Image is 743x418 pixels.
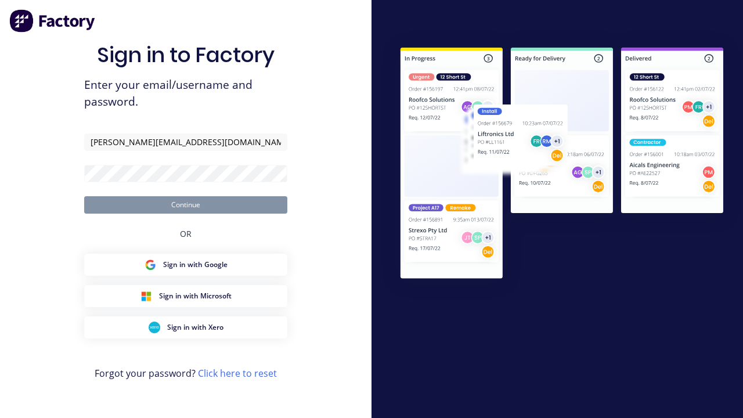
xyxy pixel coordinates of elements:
span: Sign in with Microsoft [159,291,232,301]
img: Google Sign in [145,259,156,271]
img: Xero Sign in [149,322,160,333]
img: Factory [9,9,96,33]
span: Sign in with Google [163,260,228,270]
button: Continue [84,196,287,214]
img: Sign in [381,30,743,300]
button: Microsoft Sign inSign in with Microsoft [84,285,287,307]
button: Xero Sign inSign in with Xero [84,316,287,338]
a: Click here to reset [198,367,277,380]
button: Google Sign inSign in with Google [84,254,287,276]
span: Enter your email/username and password. [84,77,287,110]
div: OR [180,214,192,254]
span: Forgot your password? [95,366,277,380]
input: Email/Username [84,134,287,151]
h1: Sign in to Factory [97,42,275,67]
span: Sign in with Xero [167,322,223,333]
img: Microsoft Sign in [140,290,152,302]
